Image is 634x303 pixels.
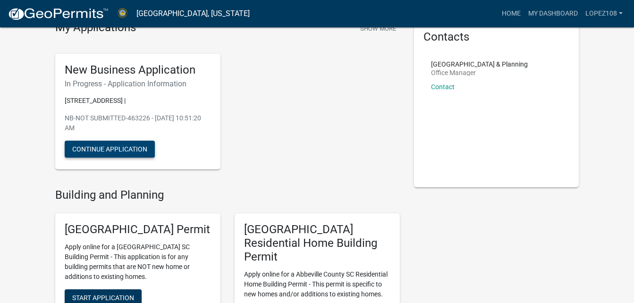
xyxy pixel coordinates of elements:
[65,113,211,133] p: NB-NOT SUBMITTED-463226 - [DATE] 10:51:20 AM
[65,96,211,106] p: [STREET_ADDRESS] |
[55,188,400,202] h4: Building and Planning
[65,242,211,282] p: Apply online for a [GEOGRAPHIC_DATA] SC Building Permit - This application is for any building pe...
[244,269,390,299] p: Apply online for a Abbeville County SC Residential Home Building Permit - This permit is specific...
[431,69,528,76] p: Office Manager
[65,223,211,236] h5: [GEOGRAPHIC_DATA] Permit
[65,79,211,88] h6: In Progress - Application Information
[431,61,528,67] p: [GEOGRAPHIC_DATA] & Planning
[431,83,455,91] a: Contact
[55,21,136,35] h4: My Applications
[498,5,524,23] a: Home
[65,141,155,158] button: Continue Application
[423,30,570,44] h5: Contacts
[65,63,211,77] h5: New Business Application
[356,21,400,36] button: Show More
[582,5,626,23] a: lopez108
[72,294,134,302] span: Start Application
[136,6,250,22] a: [GEOGRAPHIC_DATA], [US_STATE]
[244,223,390,263] h5: [GEOGRAPHIC_DATA] Residential Home Building Permit
[524,5,582,23] a: My Dashboard
[116,7,129,20] img: Abbeville County, South Carolina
